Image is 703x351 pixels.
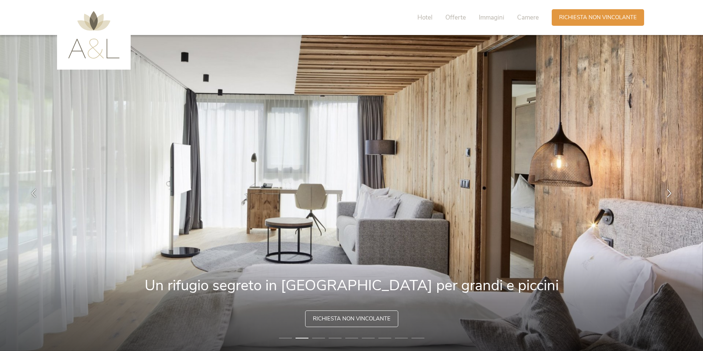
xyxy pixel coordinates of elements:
[559,14,637,21] span: Richiesta non vincolante
[68,11,120,59] img: AMONTI & LUNARIS Wellnessresort
[479,13,504,22] span: Immagini
[445,13,466,22] span: Offerte
[417,13,432,22] span: Hotel
[517,13,539,22] span: Camere
[313,315,391,323] span: Richiesta non vincolante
